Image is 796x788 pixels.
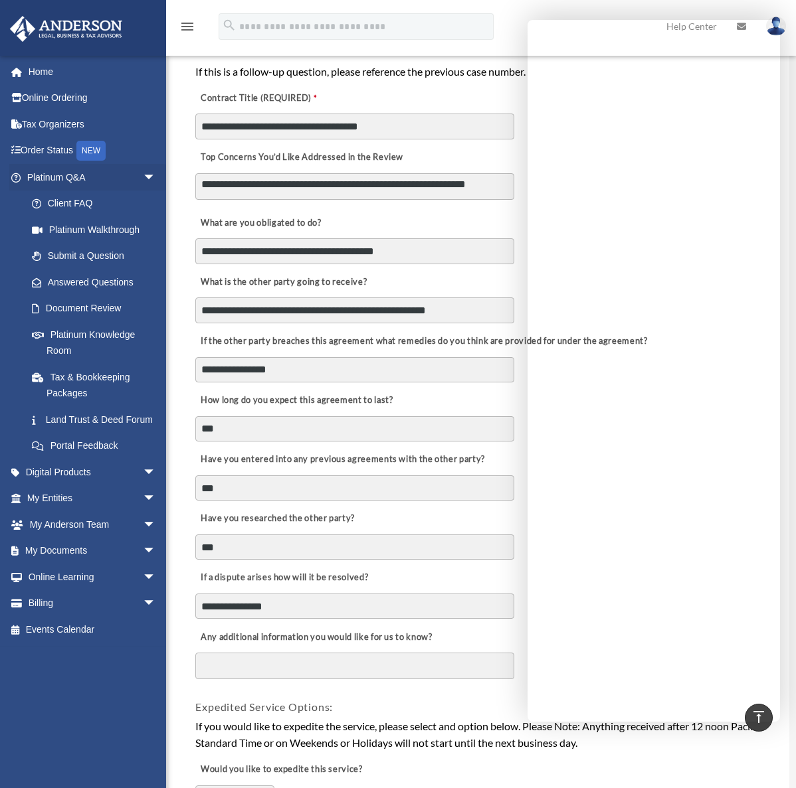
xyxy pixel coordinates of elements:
[9,564,176,590] a: Online Learningarrow_drop_down
[19,433,176,459] a: Portal Feedback
[195,451,488,469] label: Have you entered into any previous agreements with the other party?
[195,510,358,528] label: Have you researched the other party?
[195,569,371,588] label: If a dispute arises how will it be resolved?
[19,406,176,433] a: Land Trust & Deed Forum
[766,17,786,36] img: User Pic
[143,590,169,617] span: arrow_drop_down
[9,111,176,137] a: Tax Organizers
[143,511,169,538] span: arrow_drop_down
[143,538,169,565] span: arrow_drop_down
[143,459,169,486] span: arrow_drop_down
[143,164,169,191] span: arrow_drop_down
[9,485,176,512] a: My Entitiesarrow_drop_down
[9,616,176,643] a: Events Calendar
[19,364,176,406] a: Tax & Bookkeeping Packages
[9,85,176,112] a: Online Ordering
[143,485,169,512] span: arrow_drop_down
[9,511,176,538] a: My Anderson Teamarrow_drop_down
[195,148,407,167] label: Top Concerns You’d Like Addressed in the Review
[9,538,176,564] a: My Documentsarrow_drop_down
[6,16,126,42] img: Anderson Advisors Platinum Portal
[195,392,396,410] label: How long do you expect this agreement to last?
[195,214,328,232] label: What are you obligated to do?
[195,760,365,779] label: Would you like to expedite this service?
[19,191,176,217] a: Client FAQ
[19,269,176,295] a: Answered Questions
[195,718,763,751] div: If you would like to expedite the service, please select and option below. Please Note: Anything ...
[9,58,176,85] a: Home
[195,273,370,291] label: What is the other party going to receive?
[19,295,169,322] a: Document Review
[19,321,176,364] a: Platinum Knowledge Room
[19,216,176,243] a: Platinum Walkthrough
[528,20,780,722] iframe: Chat Window
[195,700,333,713] span: Expedited Service Options:
[195,628,435,647] label: Any additional information you would like for us to know?
[143,564,169,591] span: arrow_drop_down
[179,19,195,35] i: menu
[9,164,176,191] a: Platinum Q&Aarrow_drop_down
[195,332,650,351] label: If the other party breaches this agreement what remedies do you think are provided for under the ...
[9,459,176,485] a: Digital Productsarrow_drop_down
[179,23,195,35] a: menu
[9,137,176,165] a: Order StatusNEW
[195,89,328,108] label: Contract Title (REQUIRED)
[9,590,176,617] a: Billingarrow_drop_down
[19,243,176,270] a: Submit a Question
[76,141,106,161] div: NEW
[222,18,237,33] i: search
